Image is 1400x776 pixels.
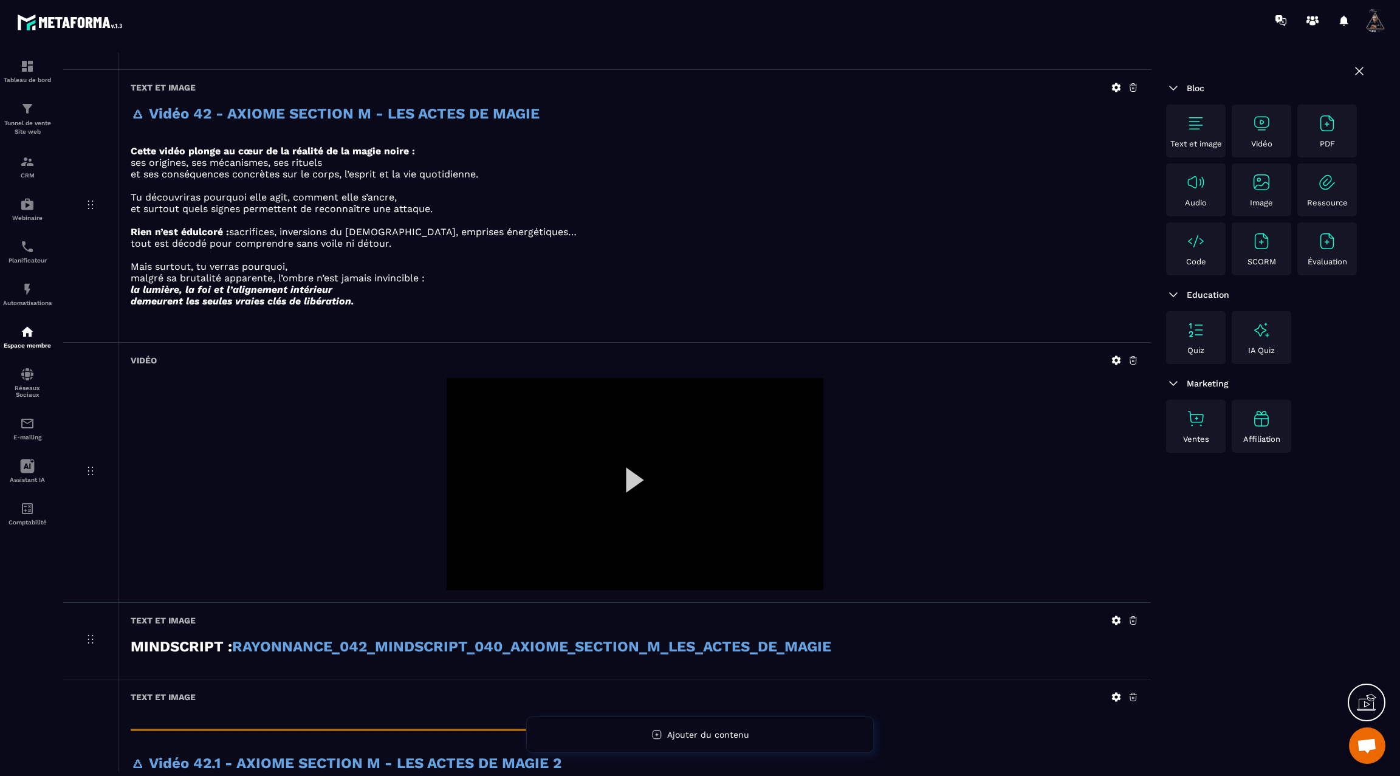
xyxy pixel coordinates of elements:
p: Audio [1185,198,1207,207]
a: automationsautomationsAutomatisations [3,273,52,315]
img: arrow-down [1166,81,1181,95]
img: text-image no-wrap [1252,173,1271,192]
p: Automatisations [3,300,52,306]
a: social-networksocial-networkRéseaux Sociaux [3,358,52,407]
span: Bloc [1187,83,1204,93]
span: Education [1187,290,1229,300]
img: text-image no-wrap [1252,232,1271,251]
div: Ouvrir le chat [1349,727,1385,764]
a: automationsautomationsEspace membre [3,315,52,358]
h6: Text et image [131,83,196,92]
img: text-image no-wrap [1252,114,1271,133]
p: Text et image [1170,139,1222,148]
span: Tu découvriras pourquoi elle agit, comment elle s’ancre, [131,191,397,203]
a: formationformationCRM [3,145,52,188]
p: Évaluation [1308,257,1347,266]
img: social-network [20,367,35,382]
img: text-image no-wrap [1317,173,1337,192]
p: Image [1250,198,1273,207]
img: text-image no-wrap [1317,232,1337,251]
img: text-image [1252,409,1271,428]
p: SCORM [1247,257,1276,266]
h6: Text et image [131,692,196,702]
img: text-image no-wrap [1186,409,1206,428]
img: logo [17,11,126,33]
a: schedulerschedulerPlanificateur [3,230,52,273]
a: emailemailE-mailing [3,407,52,450]
a: formationformationTableau de bord [3,50,52,92]
img: automations [20,282,35,297]
strong: _________________________________________________________________ [131,715,644,732]
img: text-image no-wrap [1186,173,1206,192]
p: Affiliation [1243,434,1280,444]
img: text-image no-wrap [1317,114,1337,133]
img: formation [20,59,35,74]
strong: MINDSCRIPT : [131,638,232,655]
strong: RAYONNANCE_042_MINDSCRIPT_040_AXIOME_SECTION_M_LES_ACTES_DE_MAGIE [232,638,831,655]
span: et ses conséquences concrètes sur le corps, l’esprit et la vie quotidienne. [131,168,478,180]
a: Assistant IA [3,450,52,492]
strong: Rien n’est édulcoré : [131,226,229,238]
a: formationformationTunnel de vente Site web [3,92,52,145]
p: tout est décodé pour comprendre sans voile ni détour. [131,238,1139,249]
img: email [20,416,35,431]
h6: Text et image [131,616,196,625]
a: accountantaccountantComptabilité [3,492,52,535]
img: text-image no-wrap [1186,114,1206,133]
img: text-image [1252,320,1271,340]
img: text-image no-wrap [1186,320,1206,340]
p: Espace membre [3,342,52,349]
em: la lumière, la foi et l’alignement intérieur [131,284,332,295]
strong: Cette vidéo plonge au cœur de la réalité de la magie noire : [131,145,415,157]
p: Ressource [1307,198,1348,207]
img: automations [20,197,35,211]
p: CRM [3,172,52,179]
img: automations [20,324,35,339]
img: formation [20,101,35,116]
p: Webinaire [3,215,52,221]
img: arrow-down [1166,376,1181,391]
p: Tunnel de vente Site web [3,119,52,136]
p: Code [1186,257,1206,266]
h6: Vidéo [131,355,157,365]
p: IA Quiz [1248,346,1275,355]
a: automationsautomationsWebinaire [3,188,52,230]
p: Réseaux Sociaux [3,385,52,398]
p: Vidéo [1251,139,1272,148]
img: scheduler [20,239,35,254]
strong: 🜂 Vidéo 42.1 - AXIOME SECTION M - LES ACTES DE MAGIE 2 [131,755,561,772]
p: Planificateur [3,257,52,264]
p: Quiz [1187,346,1204,355]
span: ses origines, ses mécanismes, ses rituels [131,157,322,168]
p: Comptabilité [3,519,52,526]
p: PDF [1320,139,1335,148]
span: malgré sa brutalité apparente, l’ombre n’est jamais invincible : [131,272,425,284]
span: Ajouter du contenu [667,730,749,740]
p: Assistant IA [3,476,52,483]
span: et surtout quels signes permettent de reconnaître une attaque. [131,203,433,215]
em: demeurent les seules vraies clés de libération. [131,295,354,307]
img: accountant [20,501,35,516]
p: Ventes [1183,434,1209,444]
span: sacrifices, inversions du [DEMOGRAPHIC_DATA], emprises énergétiques… [229,226,577,238]
span: Mais surtout, tu verras pourquoi, [131,261,287,272]
span: Marketing [1187,379,1229,388]
strong: 🜂 Vidéo 42 - AXIOME SECTION M - LES ACTES DE MAGIE [131,105,540,122]
img: text-image no-wrap [1186,232,1206,251]
img: formation [20,154,35,169]
p: Tableau de bord [3,77,52,83]
p: E-mailing [3,434,52,441]
img: arrow-down [1166,287,1181,302]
